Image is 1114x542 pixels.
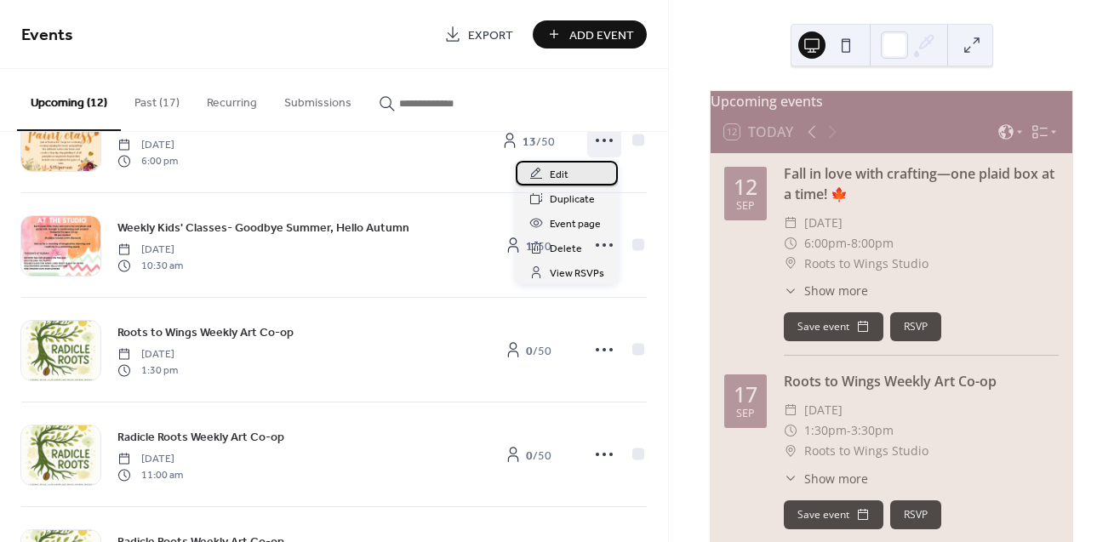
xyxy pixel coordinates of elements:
a: 13/50 [485,127,570,155]
div: ​ [784,233,797,254]
b: 0 [526,444,533,467]
span: 11:00 am [117,467,183,482]
span: 1:30pm [804,420,847,441]
button: Past (17) [121,69,193,129]
div: ​ [784,254,797,274]
div: Sep [736,201,755,212]
div: Sep [736,408,755,419]
div: ​ [784,213,797,233]
span: 3:30pm [851,420,894,441]
button: ​Show more [784,470,868,488]
span: Roots to Wings Studio [804,254,928,274]
span: 8:00pm [851,233,894,254]
span: / 50 [526,237,551,255]
b: 1 [526,235,533,258]
div: 17 [734,384,757,405]
b: 0 [526,339,533,362]
span: Weekly Kids' Classes- Goodbye Summer, Hello Autumn [117,220,409,237]
button: Add Event [533,20,647,48]
span: Events [21,19,73,52]
button: Submissions [271,69,365,129]
span: Roots to Wings Weekly Art Co-op [117,324,294,342]
a: Export [431,20,526,48]
a: Radicle Roots Weekly Art Co-op [117,427,284,447]
span: / 50 [526,447,551,465]
div: ​ [784,282,797,300]
span: Add Event [569,26,634,44]
button: RSVP [890,500,941,529]
button: Save event [784,500,883,529]
span: [DATE] [117,452,183,467]
span: 6:00pm [804,233,847,254]
div: ​ [784,470,797,488]
a: 1/50 [485,231,570,260]
span: [DATE] [117,347,178,362]
span: 6:00 pm [117,153,178,168]
a: Roots to Wings Weekly Art Co-op [117,322,294,342]
span: / 50 [526,342,551,360]
button: RSVP [890,312,941,341]
span: Show more [804,470,868,488]
div: ​ [784,400,797,420]
div: Upcoming events [711,91,1072,111]
a: 0/50 [485,336,570,364]
div: 12 [734,176,757,197]
span: Export [468,26,513,44]
span: Show more [804,282,868,300]
a: Weekly Kids' Classes- Goodbye Summer, Hello Autumn [117,218,409,237]
div: Fall in love with crafting—one plaid box at a time! 🍁 [784,163,1059,204]
b: 13 [523,130,536,153]
div: ​ [784,441,797,461]
span: - [847,420,851,441]
a: 0/50 [485,441,570,469]
span: [DATE] [804,213,843,233]
button: Save event [784,312,883,341]
div: ​ [784,420,797,441]
span: Radicle Roots Weekly Art Co-op [117,429,284,447]
span: / 50 [523,133,555,151]
div: Roots to Wings Weekly Art Co-op [784,371,1059,391]
span: 10:30 am [117,258,183,273]
span: 1:30 pm [117,362,178,378]
button: ​Show more [784,282,868,300]
span: [DATE] [117,138,178,153]
span: Roots to Wings Studio [804,441,928,461]
button: Upcoming (12) [17,69,121,131]
span: [DATE] [804,400,843,420]
button: Recurring [193,69,271,129]
span: [DATE] [117,242,183,258]
span: - [847,233,851,254]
